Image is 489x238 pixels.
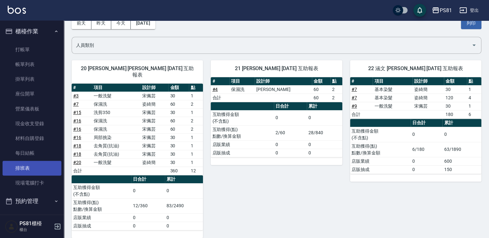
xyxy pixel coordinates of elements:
th: 項目 [229,77,255,86]
td: 2 [189,100,203,108]
td: 0 [442,127,481,142]
a: #16 [73,127,81,132]
th: # [211,77,229,86]
td: 63/1890 [442,142,481,157]
td: 0 [274,149,307,157]
td: 合計 [350,110,373,119]
button: 櫃檯作業 [3,23,61,40]
button: 預約管理 [3,193,61,209]
table: a dense table [211,102,342,157]
td: 姿綺簡 [141,158,169,167]
td: 宋佩芸 [141,150,169,158]
td: 12/360 [131,198,165,213]
a: #3 [73,93,79,98]
td: 洗剪350 [92,108,141,117]
table: a dense table [72,84,203,175]
td: 一般洗髮 [92,92,141,100]
td: 12 [189,167,203,175]
th: 點 [467,77,481,86]
td: 0 [411,127,442,142]
td: 0 [411,157,442,165]
td: 120 [444,94,467,102]
td: 1 [467,85,481,94]
button: 登出 [457,4,481,16]
td: 0 [411,165,442,174]
td: 4 [467,94,481,102]
th: 累計 [307,102,342,111]
button: 今天 [111,17,131,29]
button: 昨天 [91,17,111,29]
td: 2 [189,125,203,133]
input: 人員名稱 [74,40,469,51]
button: [DATE] [131,17,155,29]
td: 30 [444,85,467,94]
td: 2 [330,94,342,102]
td: 0 [165,183,203,198]
th: # [72,84,92,92]
td: 6 [467,110,481,119]
td: 互助獲得(點) 點數/換算金額 [211,125,274,140]
td: 2/60 [274,125,307,140]
td: 店販業績 [350,157,411,165]
td: 姿綺簡 [413,85,444,94]
span: 22 涵文 [PERSON_NAME] [DATE] 互助報表 [358,65,474,72]
table: a dense table [211,77,342,102]
td: 互助獲得(點) 點數/換算金額 [350,142,411,157]
td: 互助獲得(點) 點數/換算金額 [72,198,131,213]
button: Open [469,40,479,50]
td: 1 [189,108,203,117]
a: 打帳單 [3,42,61,57]
td: 1 [189,133,203,142]
td: 店販抽成 [350,165,411,174]
td: 局部挑染 [92,133,141,142]
a: #16 [73,135,81,140]
td: 基本染髮 [373,85,412,94]
td: 互助獲得金額 (不含點) [350,127,411,142]
a: 掛單列表 [3,72,61,86]
td: 83/2490 [165,198,203,213]
td: 合計 [211,94,229,102]
th: 日合計 [131,175,165,184]
td: 150 [442,165,481,174]
a: #7 [352,95,357,100]
th: 項目 [92,84,141,92]
td: 1 [189,142,203,150]
table: a dense table [350,119,481,174]
td: 600 [442,157,481,165]
th: 累計 [165,175,203,184]
td: 宋佩芸 [141,142,169,150]
button: save [413,4,426,17]
a: 材料自購登錄 [3,131,61,146]
td: 合計 [72,167,92,175]
th: 設計師 [413,77,444,86]
td: 30 [168,158,189,167]
td: 宋佩芸 [141,92,169,100]
th: # [350,77,373,86]
a: #15 [73,110,81,115]
img: Logo [8,6,26,14]
td: 0 [165,213,203,222]
td: 一般洗髮 [373,102,412,110]
td: 保濕洗 [92,125,141,133]
td: 0 [307,149,342,157]
td: 1 [189,150,203,158]
a: #16 [73,118,81,123]
td: 店販業績 [72,213,131,222]
table: a dense table [350,77,481,119]
a: #18 [73,152,81,157]
a: 現金收支登錄 [3,116,61,131]
td: 2 [330,85,342,94]
td: 1 [467,102,481,110]
th: 日合計 [274,102,307,111]
td: 姿綺簡 [141,100,169,108]
img: Person [5,220,18,233]
div: PS81 [439,6,452,14]
td: 180 [444,110,467,119]
th: 金額 [444,77,467,86]
td: 30 [444,102,467,110]
td: 去角質(抗油) [92,150,141,158]
a: #7 [352,87,357,92]
a: #20 [73,160,81,165]
td: 店販抽成 [72,222,131,230]
h5: PS81櫃檯 [19,220,52,227]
